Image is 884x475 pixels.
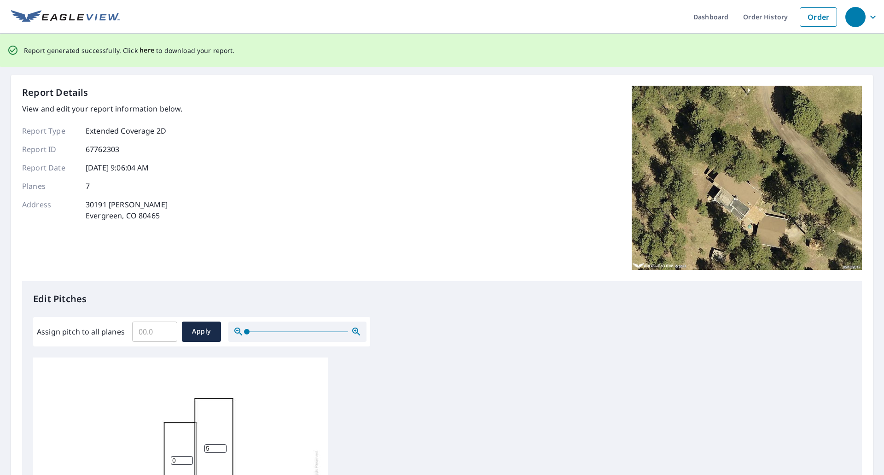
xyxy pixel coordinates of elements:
button: Apply [182,322,221,342]
p: Report generated successfully. Click to download your report. [24,45,235,56]
p: Extended Coverage 2D [86,125,166,136]
p: 30191 [PERSON_NAME] Evergreen, CO 80465 [86,199,168,221]
img: Top image [632,86,862,270]
p: View and edit your report information below. [22,103,183,114]
p: 7 [86,181,90,192]
img: EV Logo [11,10,120,24]
p: Address [22,199,77,221]
label: Assign pitch to all planes [37,326,125,337]
button: here [140,45,155,56]
p: Report ID [22,144,77,155]
p: Report Details [22,86,88,100]
p: Edit Pitches [33,292,851,306]
p: [DATE] 9:06:04 AM [86,162,149,173]
span: Apply [189,326,214,337]
p: Report Type [22,125,77,136]
input: 00.0 [132,319,177,345]
p: Report Date [22,162,77,173]
p: Planes [22,181,77,192]
p: 67762303 [86,144,119,155]
a: Order [800,7,837,27]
